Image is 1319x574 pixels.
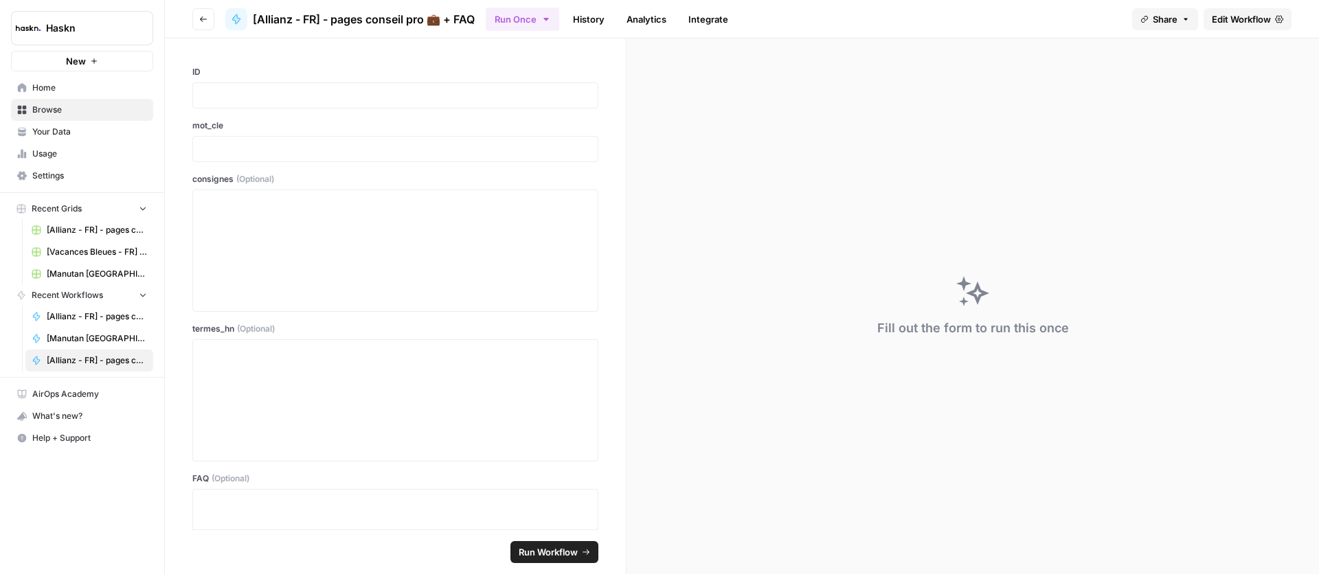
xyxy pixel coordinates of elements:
button: Run Once [486,8,559,31]
a: [Manutan [GEOGRAPHIC_DATA] FR] article de blog - [DATE]-[DATE] mots Grid [25,263,153,285]
a: Home [11,77,153,99]
button: Recent Grids [11,198,153,219]
span: Usage [32,148,147,160]
a: [Vacances Bleues - FR] Pages refonte sites hôtels - [GEOGRAPHIC_DATA] Grid [25,241,153,263]
span: [Manutan [GEOGRAPHIC_DATA] FR] article de blog - [DATE]-[DATE] mots [47,332,147,345]
span: [Manutan [GEOGRAPHIC_DATA] FR] article de blog - [DATE]-[DATE] mots Grid [47,268,147,280]
a: [Allianz - FR] - pages conseil pro 💼 + FAQ [25,349,153,371]
button: Recent Workflows [11,285,153,306]
span: Your Data [32,126,147,138]
a: [Allianz - FR] - pages conseil + FAQ [25,219,153,241]
a: Usage [11,143,153,165]
a: Browse [11,99,153,121]
span: AirOps Academy [32,388,147,400]
span: Browse [32,104,147,116]
span: Recent Workflows [32,289,103,301]
label: consignes [192,173,598,185]
label: termes_hn [192,323,598,335]
span: (Optional) [212,472,249,485]
a: [Manutan [GEOGRAPHIC_DATA] FR] article de blog - [DATE]-[DATE] mots [25,328,153,349]
div: What's new? [12,406,153,426]
span: [Allianz - FR] - pages conseil pro 💼 + FAQ [47,354,147,367]
span: New [66,54,86,68]
a: History [565,8,613,30]
a: Edit Workflow [1204,8,1292,30]
label: ID [192,66,598,78]
img: Haskn Logo [16,16,41,41]
span: Run Workflow [519,545,578,559]
a: Integrate [680,8,736,30]
span: [Allianz - FR] - pages conseil assurance vie 🪦 + FAQ [47,310,147,323]
span: Help + Support [32,432,147,444]
span: [Allianz - FR] - pages conseil pro 💼 + FAQ [253,11,475,27]
a: Your Data [11,121,153,143]
span: Share [1153,12,1177,26]
a: [Allianz - FR] - pages conseil assurance vie 🪦 + FAQ [25,306,153,328]
span: [Allianz - FR] - pages conseil + FAQ [47,224,147,236]
a: Analytics [618,8,675,30]
span: Settings [32,170,147,182]
span: Home [32,82,147,94]
span: Recent Grids [32,203,82,215]
span: Edit Workflow [1212,12,1271,26]
a: AirOps Academy [11,383,153,405]
button: New [11,51,153,71]
span: (Optional) [237,323,275,335]
button: What's new? [11,405,153,427]
button: Share [1132,8,1198,30]
span: [Vacances Bleues - FR] Pages refonte sites hôtels - [GEOGRAPHIC_DATA] Grid [47,246,147,258]
a: Settings [11,165,153,187]
button: Help + Support [11,427,153,449]
div: Fill out the form to run this once [877,319,1069,338]
span: (Optional) [236,173,274,185]
label: mot_cle [192,119,598,132]
label: FAQ [192,472,598,485]
span: Haskn [46,21,129,35]
button: Workspace: Haskn [11,11,153,45]
button: Run Workflow [510,541,598,563]
a: [Allianz - FR] - pages conseil pro 💼 + FAQ [225,8,475,30]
